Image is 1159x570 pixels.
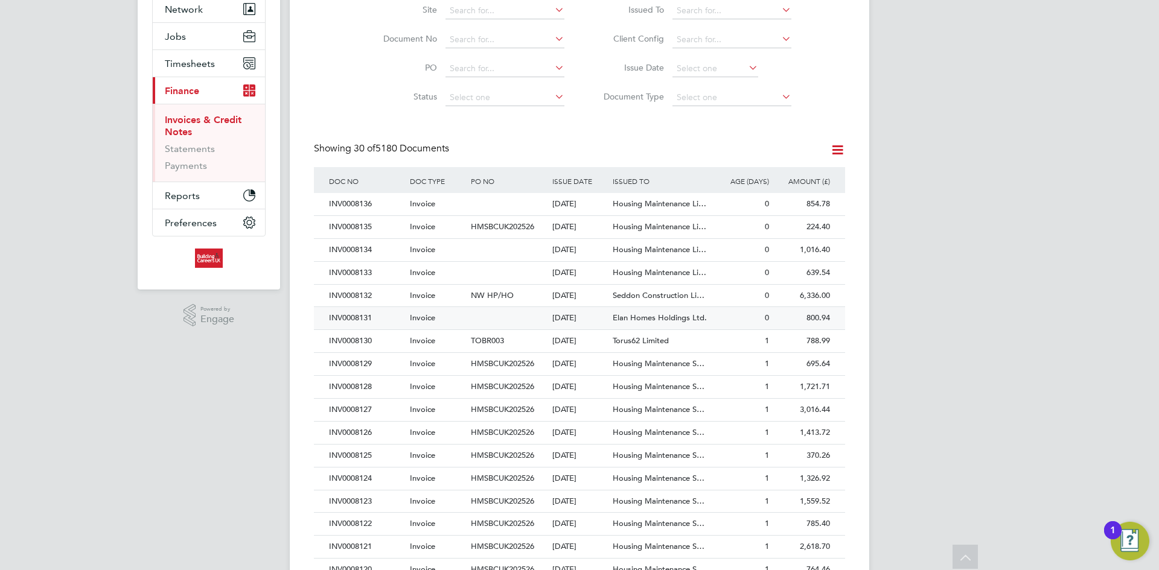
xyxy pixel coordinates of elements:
div: [DATE] [549,399,610,421]
div: ISSUED TO [610,167,711,195]
span: Housing Maintenance S… [613,381,704,391]
div: AGE (DAYS) [711,167,772,195]
span: Housing Maintenance Li… [613,267,706,277]
div: INV0008136 [326,193,407,215]
span: Invoice [410,541,435,551]
div: INV0008125 [326,445,407,467]
span: Housing Maintenance S… [613,518,704,528]
span: Invoice [410,518,435,528]
span: 1 [765,427,769,437]
button: Finance [153,77,265,104]
div: INV0008127 [326,399,407,421]
span: Reports [165,190,200,201]
input: Search for... [672,31,791,48]
span: Invoice [410,312,435,323]
a: Invoices & Credit Notes [165,114,241,138]
input: Search for... [445,2,564,19]
div: ISSUE DATE [549,167,610,195]
span: Housing Maintenance Li… [613,244,706,255]
label: PO [368,62,437,73]
a: Payments [165,160,207,171]
div: INV0008123 [326,490,407,513]
div: [DATE] [549,445,610,467]
a: Powered byEngage [184,304,235,327]
div: PO NO [468,167,549,195]
div: DOC TYPE [407,167,468,195]
div: 1 [1110,530,1116,546]
span: 1 [765,518,769,528]
div: 800.94 [772,307,833,329]
div: 370.26 [772,445,833,467]
label: Issue Date [595,62,664,73]
div: 1,016.40 [772,239,833,261]
span: Elan Homes Holdings Ltd. [613,312,707,323]
span: 0 [765,221,769,232]
span: Invoice [410,473,435,483]
label: Status [368,91,437,102]
span: 1 [765,404,769,414]
span: Seddon Construction Li… [613,290,704,300]
button: Reports [153,182,265,209]
a: Statements [165,143,215,154]
span: Invoice [410,267,435,277]
span: Invoice [410,290,435,300]
div: INV0008124 [326,467,407,490]
div: 2,618.70 [772,536,833,558]
div: INV0008121 [326,536,407,558]
div: 854.78 [772,193,833,215]
div: 224.40 [772,216,833,238]
input: Search for... [445,31,564,48]
input: Select one [672,89,791,106]
span: Housing Maintenance S… [613,450,704,460]
span: Invoice [410,198,435,209]
span: 0 [765,290,769,300]
div: AMOUNT (£) [772,167,833,195]
span: 1 [765,381,769,391]
span: 30 of [354,142,375,154]
div: 1,559.52 [772,490,833,513]
div: 695.64 [772,353,833,375]
div: INV0008128 [326,376,407,398]
span: HMSBCUK202526 [471,473,534,483]
div: [DATE] [549,490,610,513]
input: Search for... [445,60,564,77]
span: Powered by [200,304,234,314]
div: 6,336.00 [772,285,833,307]
label: Issued To [595,4,664,15]
label: Site [368,4,437,15]
span: Housing Maintenance S… [613,473,704,483]
div: 785.40 [772,513,833,535]
button: Jobs [153,23,265,49]
label: Client Config [595,33,664,44]
span: Invoice [410,335,435,346]
span: 0 [765,198,769,209]
a: Go to home page [152,249,266,268]
span: Invoice [410,427,435,437]
div: INV0008126 [326,422,407,444]
span: Torus62 Limited [613,335,669,346]
div: 3,016.44 [772,399,833,421]
span: Preferences [165,217,217,229]
div: 1,413.72 [772,422,833,444]
span: Network [165,4,203,15]
div: 788.99 [772,330,833,352]
span: 1 [765,335,769,346]
span: Housing Maintenance S… [613,427,704,437]
div: INV0008131 [326,307,407,329]
span: HMSBCUK202526 [471,541,534,551]
span: 1 [765,473,769,483]
span: HMSBCUK202526 [471,450,534,460]
img: buildingcareersuk-logo-retina.png [195,249,222,268]
div: [DATE] [549,239,610,261]
div: [DATE] [549,422,610,444]
div: [DATE] [549,513,610,535]
span: Housing Maintenance Li… [613,198,706,209]
input: Select one [672,60,758,77]
span: Invoice [410,450,435,460]
span: Housing Maintenance S… [613,404,704,414]
span: Finance [165,85,199,97]
span: HMSBCUK202526 [471,496,534,506]
div: 1,326.92 [772,467,833,490]
span: 0 [765,267,769,277]
div: 639.54 [772,262,833,284]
